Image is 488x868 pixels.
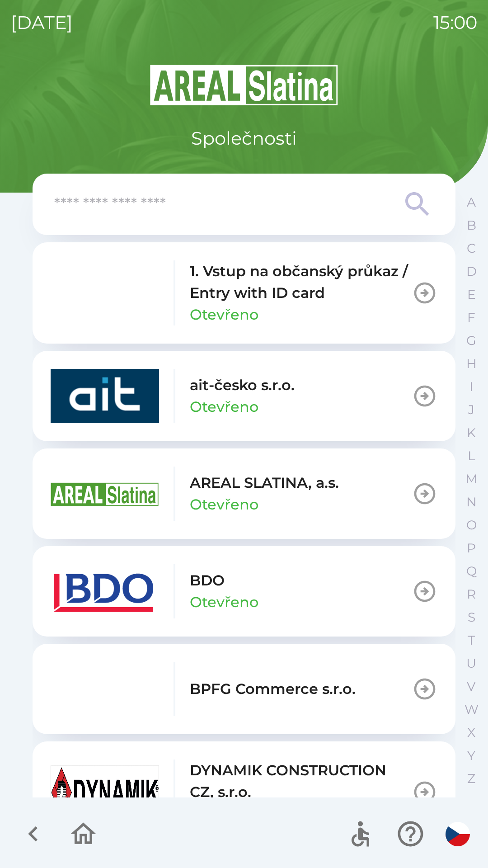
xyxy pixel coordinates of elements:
button: O [460,514,483,537]
button: ait-česko s.r.o.Otevřeno [33,351,455,441]
button: T [460,629,483,652]
p: M [465,471,478,487]
p: Y [467,748,475,764]
button: P [460,537,483,560]
p: W [465,702,479,717]
p: K [467,425,476,441]
p: ait-česko s.r.o. [190,374,295,396]
p: V [467,679,476,694]
p: DYNAMIK CONSTRUCTION CZ, s.r.o. [190,759,412,803]
button: B [460,214,483,237]
button: Y [460,744,483,767]
img: 40b5cfbb-27b1-4737-80dc-99d800fbabba.png [51,369,159,423]
p: D [466,264,477,279]
p: J [468,402,474,418]
p: F [467,310,475,325]
p: B [467,217,476,233]
p: Otevřeno [190,396,258,418]
button: Q [460,560,483,583]
img: aad3f322-fb90-43a2-be23-5ead3ef36ce5.png [51,467,159,521]
button: G [460,329,483,352]
p: G [466,333,476,349]
p: T [468,632,475,648]
p: Z [467,771,475,787]
button: AREAL SLATINA, a.s.Otevřeno [33,448,455,539]
button: N [460,491,483,514]
p: 1. Vstup na občanský průkaz / Entry with ID card [190,260,412,304]
button: R [460,583,483,606]
p: N [466,494,477,510]
button: A [460,191,483,214]
button: D [460,260,483,283]
p: [DATE] [11,9,73,36]
p: S [468,609,475,625]
p: BPFG Commerce s.r.o. [190,678,356,700]
img: 9aa1c191-0426-4a03-845b-4981a011e109.jpeg [51,765,159,819]
p: I [469,379,473,395]
img: 93ea42ec-2d1b-4d6e-8f8a-bdbb4610bcc3.png [51,266,159,320]
p: C [467,241,476,256]
button: H [460,352,483,375]
p: 15:00 [433,9,477,36]
button: BPFG Commerce s.r.o. [33,644,455,734]
p: O [466,517,477,533]
img: Logo [33,63,455,107]
p: P [467,540,476,556]
button: W [460,698,483,721]
p: Otevřeno [190,494,258,515]
p: Q [466,563,477,579]
button: F [460,306,483,329]
button: S [460,606,483,629]
p: Společnosti [191,125,297,152]
p: E [467,287,476,302]
button: U [460,652,483,675]
img: cs flag [446,822,470,846]
button: DYNAMIK CONSTRUCTION CZ, s.r.o.Otevřeno [33,741,455,843]
button: C [460,237,483,260]
button: 1. Vstup na občanský průkaz / Entry with ID cardOtevřeno [33,242,455,344]
button: M [460,467,483,491]
button: BDOOtevřeno [33,546,455,637]
p: Otevřeno [190,304,258,325]
button: X [460,721,483,744]
p: A [467,194,476,210]
button: Z [460,767,483,790]
img: f3b1b367-54a7-43c8-9d7e-84e812667233.png [51,662,159,716]
button: E [460,283,483,306]
button: L [460,444,483,467]
button: K [460,421,483,444]
p: U [466,656,476,671]
button: J [460,398,483,421]
p: L [468,448,475,464]
p: X [467,725,475,741]
p: AREAL SLATINA, a.s. [190,472,339,494]
img: ae7449ef-04f1-48ed-85b5-e61960c78b50.png [51,564,159,618]
p: R [467,586,476,602]
p: Otevřeno [190,591,258,613]
button: I [460,375,483,398]
p: H [466,356,477,372]
button: V [460,675,483,698]
p: BDO [190,570,225,591]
